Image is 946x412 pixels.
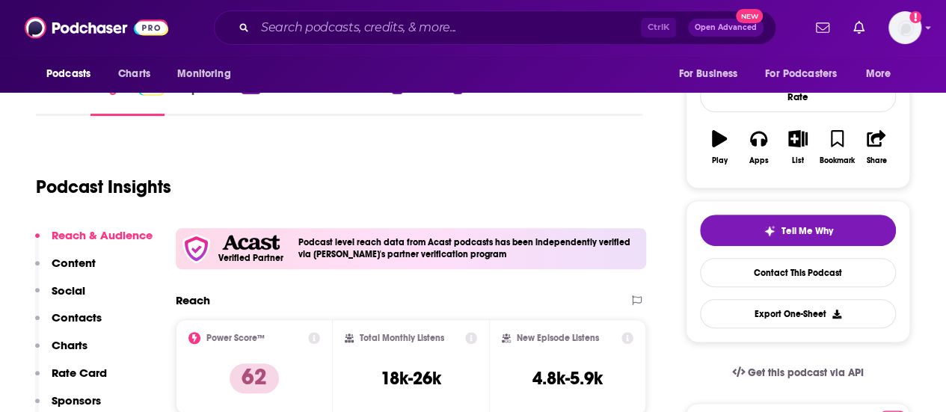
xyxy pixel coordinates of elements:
[298,237,640,259] h4: Podcast level reach data from Acast podcasts has been independently verified via [PERSON_NAME]'s ...
[736,9,763,23] span: New
[700,120,739,174] button: Play
[35,228,153,256] button: Reach & Audience
[888,11,921,44] span: Logged in as LBraverman
[52,393,101,408] p: Sponsors
[857,120,896,174] button: Share
[108,60,159,88] a: Charts
[25,13,168,42] img: Podchaser - Follow, Share and Rate Podcasts
[36,82,70,116] a: About
[185,82,260,116] a: Episodes785
[748,366,864,379] span: Get this podcast via API
[847,15,870,40] a: Show notifications dropdown
[52,338,87,352] p: Charts
[888,11,921,44] button: Show profile menu
[866,64,891,84] span: More
[35,338,87,366] button: Charts
[765,64,837,84] span: For Podcasters
[52,310,102,325] p: Contacts
[792,156,804,165] div: List
[381,367,441,390] h3: 18k-26k
[182,234,211,263] img: verfied icon
[167,60,250,88] button: open menu
[35,366,107,393] button: Rate Card
[218,253,283,262] h5: Verified Partner
[700,299,896,328] button: Export One-Sheet
[532,367,603,390] h3: 4.8k-5.9k
[778,120,817,174] button: List
[641,18,676,37] span: Ctrl K
[90,82,165,116] a: InsightsPodchaser Pro
[46,64,90,84] span: Podcasts
[888,11,921,44] img: User Profile
[360,333,444,343] h2: Total Monthly Listens
[678,64,737,84] span: For Business
[668,60,756,88] button: open menu
[176,293,210,307] h2: Reach
[52,228,153,242] p: Reach & Audience
[866,156,886,165] div: Share
[909,11,921,23] svg: Add a profile image
[36,176,171,198] h1: Podcast Insights
[222,235,279,250] img: Acast
[517,333,599,343] h2: New Episode Listens
[345,82,402,116] a: Credits4
[720,354,876,391] a: Get this podcast via API
[177,64,230,84] span: Monitoring
[35,283,85,311] button: Social
[755,60,859,88] button: open menu
[700,258,896,287] a: Contact This Podcast
[739,120,778,174] button: Apps
[214,10,776,45] div: Search podcasts, credits, & more...
[52,256,96,270] p: Content
[230,363,279,393] p: 62
[206,333,265,343] h2: Power Score™
[712,156,728,165] div: Play
[700,82,896,112] div: Rate
[423,82,462,116] a: Lists2
[810,15,835,40] a: Show notifications dropdown
[281,82,325,116] a: Reviews
[255,16,641,40] input: Search podcasts, credits, & more...
[35,256,96,283] button: Content
[483,82,520,116] a: Similar
[817,120,856,174] button: Bookmark
[118,64,150,84] span: Charts
[35,310,102,338] button: Contacts
[781,225,833,237] span: Tell Me Why
[749,156,769,165] div: Apps
[820,156,855,165] div: Bookmark
[36,60,110,88] button: open menu
[688,19,764,37] button: Open AdvancedNew
[52,283,85,298] p: Social
[52,366,107,380] p: Rate Card
[700,215,896,246] button: tell me why sparkleTell Me Why
[695,24,757,31] span: Open Advanced
[856,60,910,88] button: open menu
[764,225,775,237] img: tell me why sparkle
